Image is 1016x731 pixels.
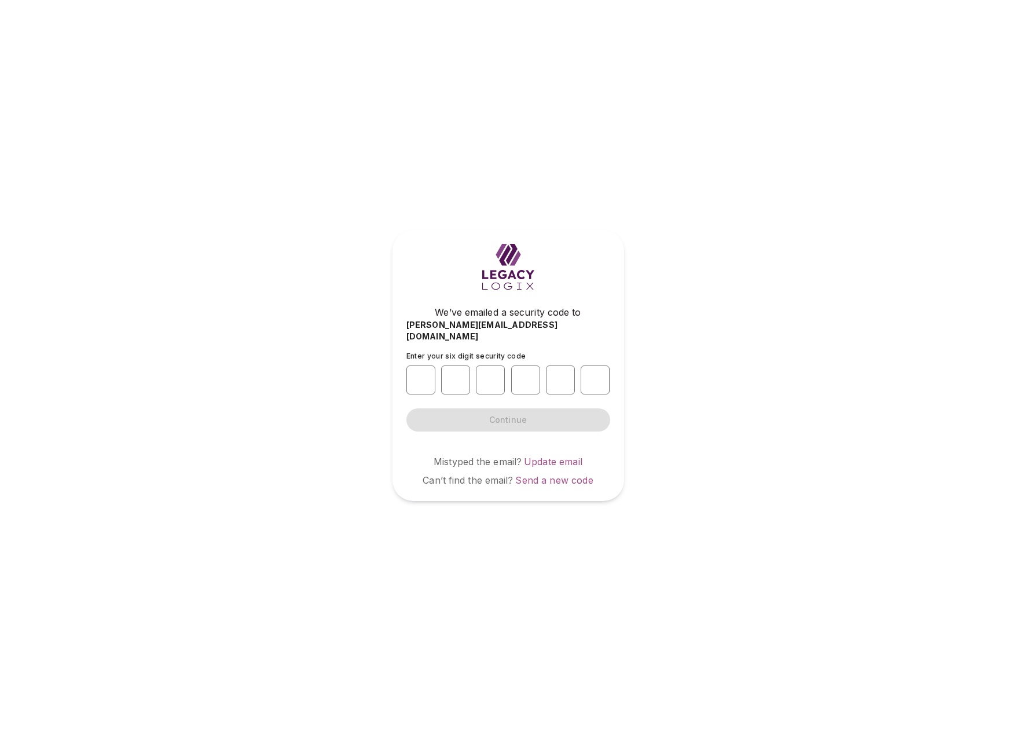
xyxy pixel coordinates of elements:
span: We’ve emailed a security code to [435,305,581,319]
span: Can’t find the email? [423,474,513,486]
span: [PERSON_NAME][EMAIL_ADDRESS][DOMAIN_NAME] [406,319,610,342]
span: Mistyped the email? [434,456,522,467]
span: Enter your six digit security code [406,352,526,360]
a: Send a new code [515,474,593,486]
a: Update email [524,456,582,467]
